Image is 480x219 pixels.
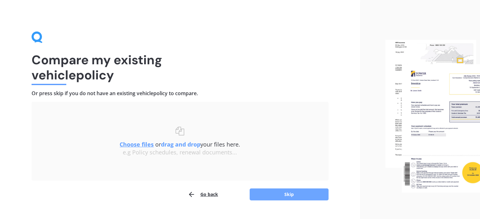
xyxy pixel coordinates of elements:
button: Go back [188,188,218,201]
div: e.g Policy schedules, renewal documents... [44,149,316,156]
h4: Or press skip if you do not have an existing vehicle policy to compare. [32,90,329,97]
span: or your files here. [120,141,240,148]
img: files.webp [385,40,480,193]
u: Choose files [120,141,154,148]
button: Skip [250,188,329,200]
b: drag and drop [161,141,200,148]
h1: Compare my existing vehicle policy [32,52,329,83]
